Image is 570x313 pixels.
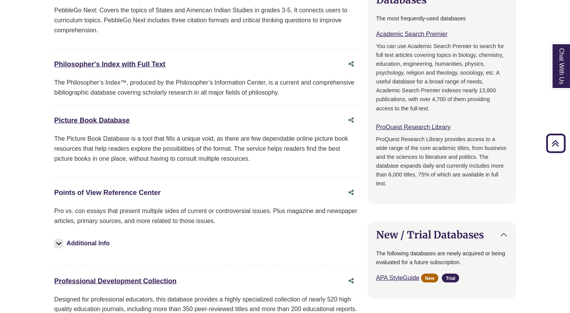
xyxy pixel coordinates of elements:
button: Share this database [343,185,359,200]
a: Back to Top [543,138,568,148]
a: Points of View Reference Center [54,189,161,196]
p: The Picture Book Database is a tool that fills a unique void, as there are few dependable online ... [54,134,359,163]
a: Professional Development Collection [54,277,177,285]
a: Philosopher's Index with Full Text [54,60,165,68]
a: Academic Search Premier [376,31,448,37]
button: Share this database [343,274,359,288]
div: The Philosopher’s Index™, produced by the Philosopher’s Information Center, is a current and comp... [54,78,359,97]
p: PebbleGo Next: Covers the topics of States and American Indian Studies in grades 3-5. It connects... [54,5,359,35]
a: ProQuest Research Library [376,124,451,130]
button: New / Trial Databases [368,223,515,247]
button: Additional Info [54,238,112,249]
button: Share this database [343,113,359,128]
p: You can use Academic Search Premier to search for full text articles covering topics in biology, ... [376,42,508,113]
button: Share this database [343,57,359,72]
p: ProQuest Research Library provides access to a wide range of the core academic titles, from busin... [376,135,508,188]
p: The most frequently-used databases [376,14,508,23]
p: Pro vs. con essays that present multiple sides of current or controversial issues. Plus magazine ... [54,206,359,226]
a: Picture Book Database [54,117,130,124]
span: Trial [442,274,459,283]
a: APA StyleGuide [376,275,420,281]
span: New [421,274,438,283]
p: The following databases are newly acquired or being evaluated for a future subscription. [376,249,508,267]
